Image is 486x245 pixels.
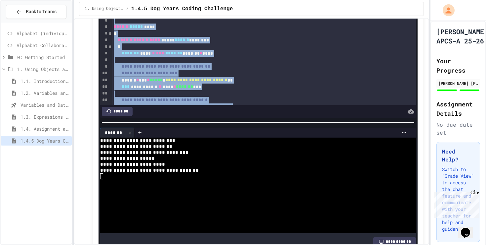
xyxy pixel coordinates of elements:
span: 1.4.5 Dog Years Coding Challenge [20,137,69,144]
div: [PERSON_NAME] [PERSON_NAME] [438,80,478,86]
span: / [126,6,129,12]
iframe: chat widget [458,218,479,238]
span: Back to Teams [26,8,57,15]
span: Alphabet (individual sandbox) [17,30,69,37]
span: 1.1. Introduction to Algorithms, Programming, and Compilers [20,78,69,85]
div: No due date set [436,121,480,137]
div: My Account [436,3,456,18]
h3: Need Help? [442,148,474,163]
span: Variables and Data Types - Quiz [20,101,69,108]
span: 0: Getting Started [17,54,69,61]
button: Back to Teams [6,5,66,19]
h2: Your Progress [436,56,480,75]
div: Chat with us now!Close [3,3,46,42]
h2: Assignment Details [436,99,480,118]
span: 1.4.5 Dog Years Coding Challenge [131,5,233,13]
span: 1.4. Assignment and Input [20,125,69,132]
span: Alphabet Collaborative Lab [17,42,69,49]
span: 1.2. Variables and Data Types [20,90,69,96]
p: Switch to "Grade View" to access the chat feature and communicate with your teacher for help and ... [442,166,474,232]
span: 1.3. Expressions and Output [New] [20,113,69,120]
span: 1. Using Objects and Methods [85,6,124,12]
span: 1. Using Objects and Methods [17,66,69,73]
iframe: chat widget [431,190,479,218]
